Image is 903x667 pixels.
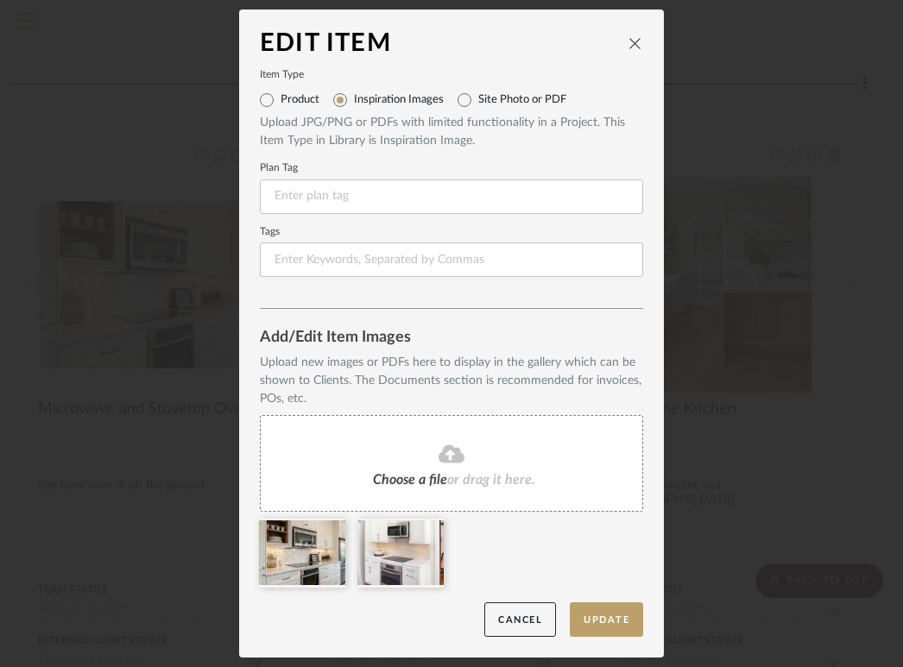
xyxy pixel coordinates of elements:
div: Upload JPG/PNG or PDFs with limited functionality in a Project. This Item Type in Library is Insp... [260,114,643,150]
div: Edit Item [260,30,628,58]
input: Enter plan tag [260,179,643,214]
span: or drag it here. [447,473,535,487]
input: Enter Keywords, Separated by Commas [260,242,643,277]
button: Cancel [484,602,556,638]
div: Add/Edit Item Images [260,330,643,347]
label: Site Photo or PDF [478,93,566,107]
label: Plan Tag [260,164,643,173]
mat-radio-group: Select item type [260,86,643,114]
label: Tags [260,228,643,236]
label: Product [281,93,319,107]
button: Update [570,602,643,638]
button: close [628,35,643,51]
label: Inspiration Images [354,93,444,107]
span: Choose a file [373,473,447,487]
div: Upload new images or PDFs here to display in the gallery which can be shown to Clients. The Docum... [260,354,643,408]
label: Item Type [260,71,643,79]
